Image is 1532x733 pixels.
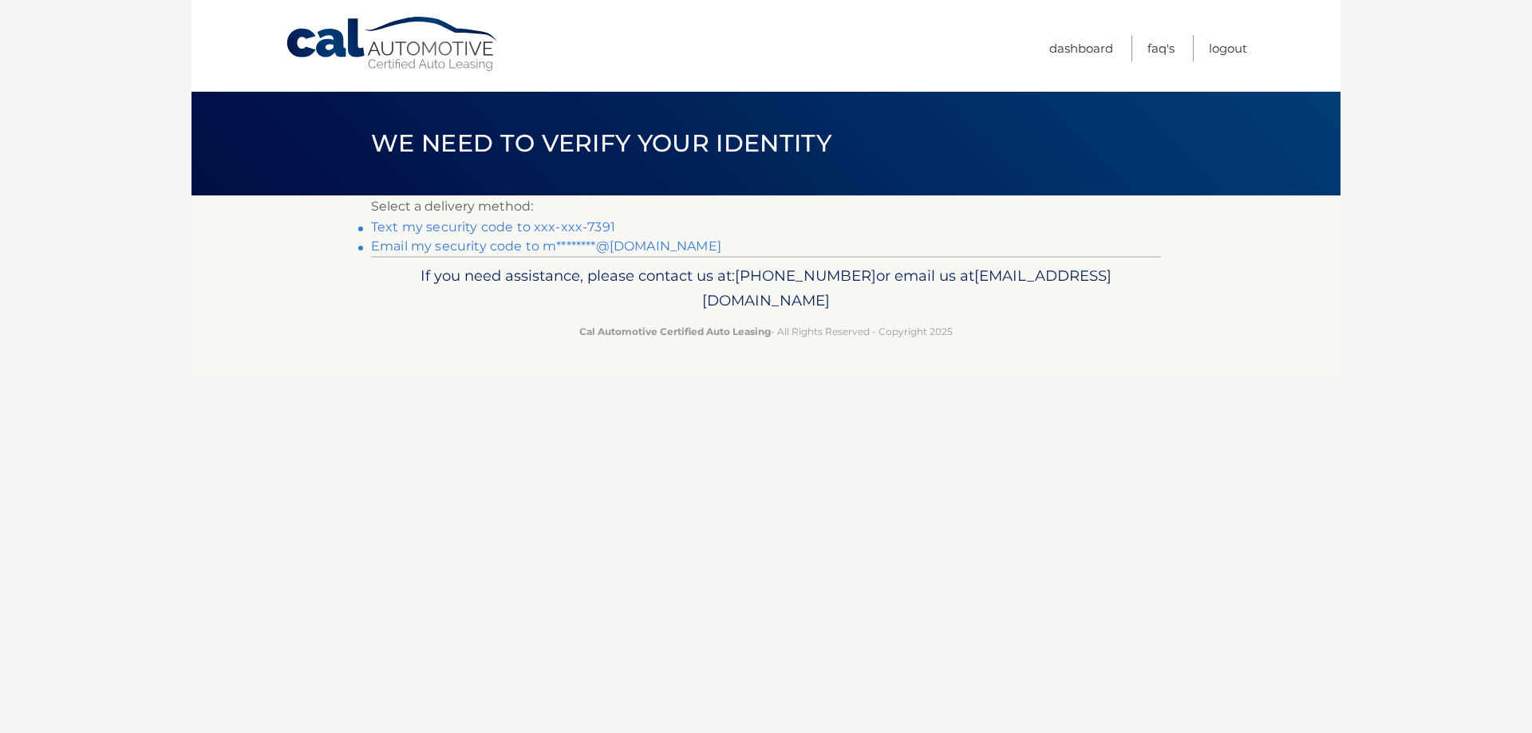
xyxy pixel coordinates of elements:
a: FAQ's [1147,35,1175,61]
span: We need to verify your identity [371,128,831,158]
p: Select a delivery method: [371,195,1161,218]
a: Cal Automotive [285,16,500,73]
a: Logout [1209,35,1247,61]
a: Dashboard [1049,35,1113,61]
p: If you need assistance, please contact us at: or email us at [381,263,1151,314]
a: Email my security code to m********@[DOMAIN_NAME] [371,238,721,254]
strong: Cal Automotive Certified Auto Leasing [579,325,771,337]
span: [PHONE_NUMBER] [735,266,876,285]
p: - All Rights Reserved - Copyright 2025 [381,323,1151,340]
a: Text my security code to xxx-xxx-7391 [371,219,615,234]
